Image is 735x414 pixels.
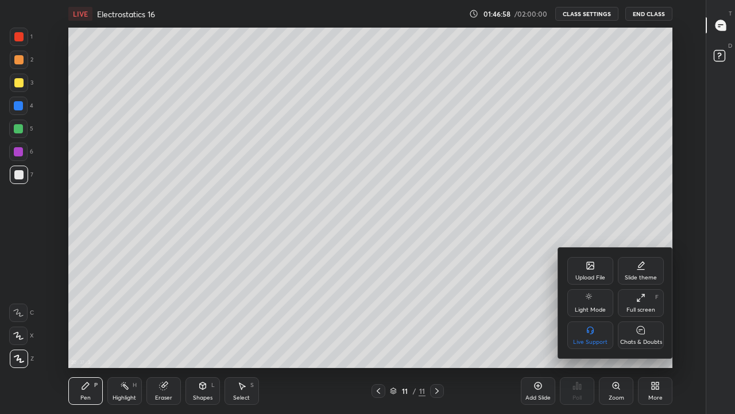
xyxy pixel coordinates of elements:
div: Full screen [626,307,655,313]
div: Live Support [573,339,608,345]
div: Slide theme [625,275,657,281]
div: Light Mode [575,307,606,313]
div: F [655,294,659,300]
div: Chats & Doubts [620,339,662,345]
div: Upload File [575,275,605,281]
